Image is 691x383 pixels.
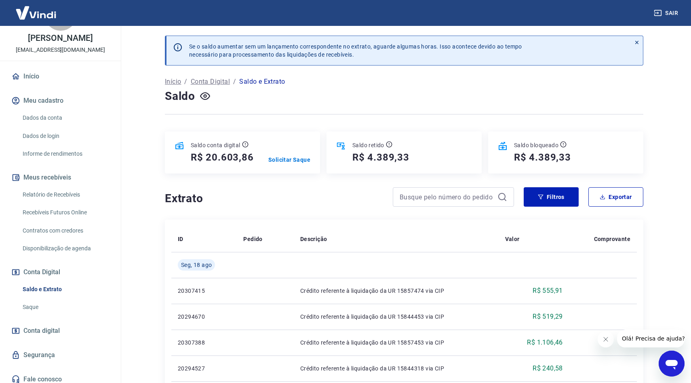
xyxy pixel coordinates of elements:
button: Sair [652,6,681,21]
p: 20294527 [178,364,230,372]
p: Descrição [300,235,327,243]
h5: R$ 4.389,33 [352,151,409,164]
p: 20294670 [178,313,230,321]
a: Dados de login [19,128,111,144]
button: Meu cadastro [10,92,111,110]
p: R$ 240,58 [533,364,563,373]
p: 20307415 [178,287,230,295]
button: Meus recebíveis [10,169,111,186]
iframe: Message from company [617,330,685,347]
iframe: Close message [598,331,614,347]
p: Saldo conta digital [191,141,240,149]
h5: R$ 4.389,33 [514,151,571,164]
a: Contratos com credores [19,222,111,239]
p: ID [178,235,183,243]
span: Conta digital [23,325,60,336]
a: Disponibilização de agenda [19,240,111,257]
p: Se o saldo aumentar sem um lançamento correspondente no extrato, aguarde algumas horas. Isso acon... [189,42,522,59]
p: Saldo bloqueado [514,141,558,149]
p: Saldo retido [352,141,384,149]
a: Dados da conta [19,110,111,126]
p: R$ 1.106,46 [527,338,562,347]
button: Conta Digital [10,263,111,281]
p: Saldo e Extrato [239,77,285,87]
p: / [184,77,187,87]
button: Filtros [524,187,579,207]
p: Valor [505,235,520,243]
a: Relatório de Recebíveis [19,186,111,203]
p: Crédito referente à liquidação da UR 15857453 via CIP [300,339,492,347]
p: Crédito referente à liquidação da UR 15844453 via CIP [300,313,492,321]
a: Saldo e Extrato [19,281,111,298]
span: Seg, 18 ago [181,261,212,269]
button: Exportar [588,187,643,207]
span: Olá! Precisa de ajuda? [5,6,68,12]
p: Crédito referente à liquidação da UR 15857474 via CIP [300,287,492,295]
h4: Saldo [165,88,195,104]
p: R$ 519,29 [533,312,563,322]
a: Segurança [10,346,111,364]
a: Informe de rendimentos [19,146,111,162]
h5: R$ 20.603,86 [191,151,254,164]
img: Vindi [10,0,62,25]
p: [EMAIL_ADDRESS][DOMAIN_NAME] [16,46,105,54]
p: Comprovante [594,235,630,243]
input: Busque pelo número do pedido [400,191,494,203]
a: Solicitar Saque [268,156,310,164]
p: Crédito referente à liquidação da UR 15844318 via CIP [300,364,492,372]
h4: Extrato [165,190,383,207]
p: / [233,77,236,87]
iframe: Button to launch messaging window [659,351,685,377]
a: Início [165,77,181,87]
p: [PERSON_NAME] [28,34,93,42]
p: 20307388 [178,339,230,347]
a: Início [10,68,111,85]
a: Saque [19,299,111,315]
a: Recebíveis Futuros Online [19,204,111,221]
p: R$ 555,91 [533,286,563,296]
p: Pedido [243,235,262,243]
a: Conta digital [10,322,111,340]
a: Conta Digital [191,77,230,87]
